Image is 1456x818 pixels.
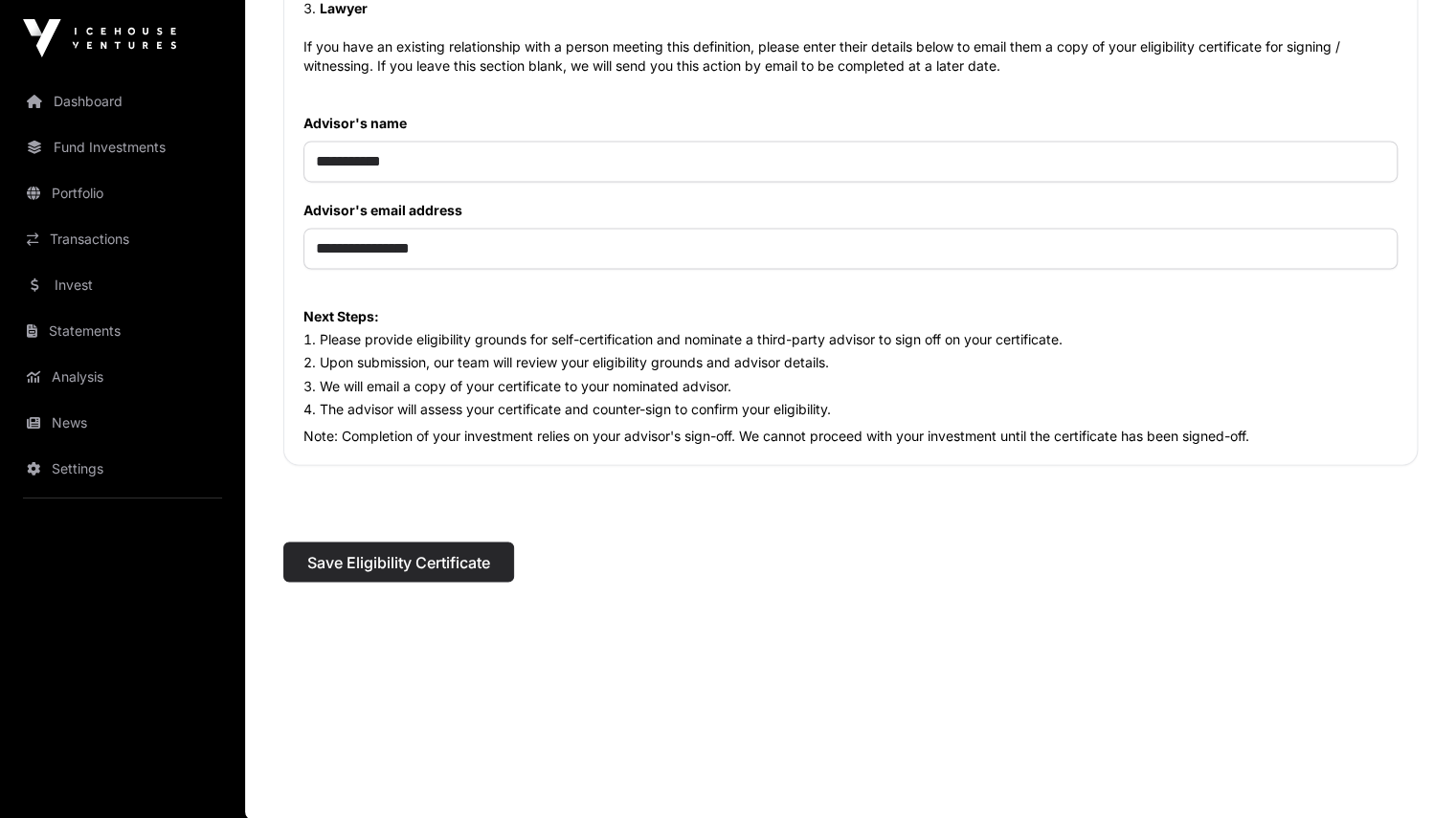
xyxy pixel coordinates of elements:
label: Advisor's name [303,114,1398,133]
p: Note: Completion of your investment relies on your advisor's sign-off. We cannot proceed with you... [303,426,1398,445]
li: Upon submission, our team will review your eligibility grounds and advisor details. [303,353,1398,372]
img: Icehouse Ventures Logo [23,19,176,57]
a: Invest [15,264,230,306]
a: Fund Investments [15,126,230,168]
a: Settings [15,448,230,490]
label: Advisor's email address [303,201,1398,220]
a: News [15,402,230,444]
strong: Next Steps: [303,308,379,324]
a: Statements [15,310,230,352]
span: Save Eligibility Certificate [307,550,490,573]
a: Analysis [15,356,230,398]
button: Save Eligibility Certificate [283,542,514,582]
a: Portfolio [15,172,230,214]
iframe: Chat Widget [1360,726,1456,818]
li: Please provide eligibility grounds for self-certification and nominate a third-party advisor to s... [303,330,1398,349]
li: The advisor will assess your certificate and counter-sign to confirm your eligibility. [303,399,1398,418]
a: Dashboard [15,80,230,122]
li: We will email a copy of your certificate to your nominated advisor. [303,376,1398,395]
p: If you have an existing relationship with a person meeting this definition, please enter their de... [303,37,1398,76]
a: Transactions [15,218,230,260]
